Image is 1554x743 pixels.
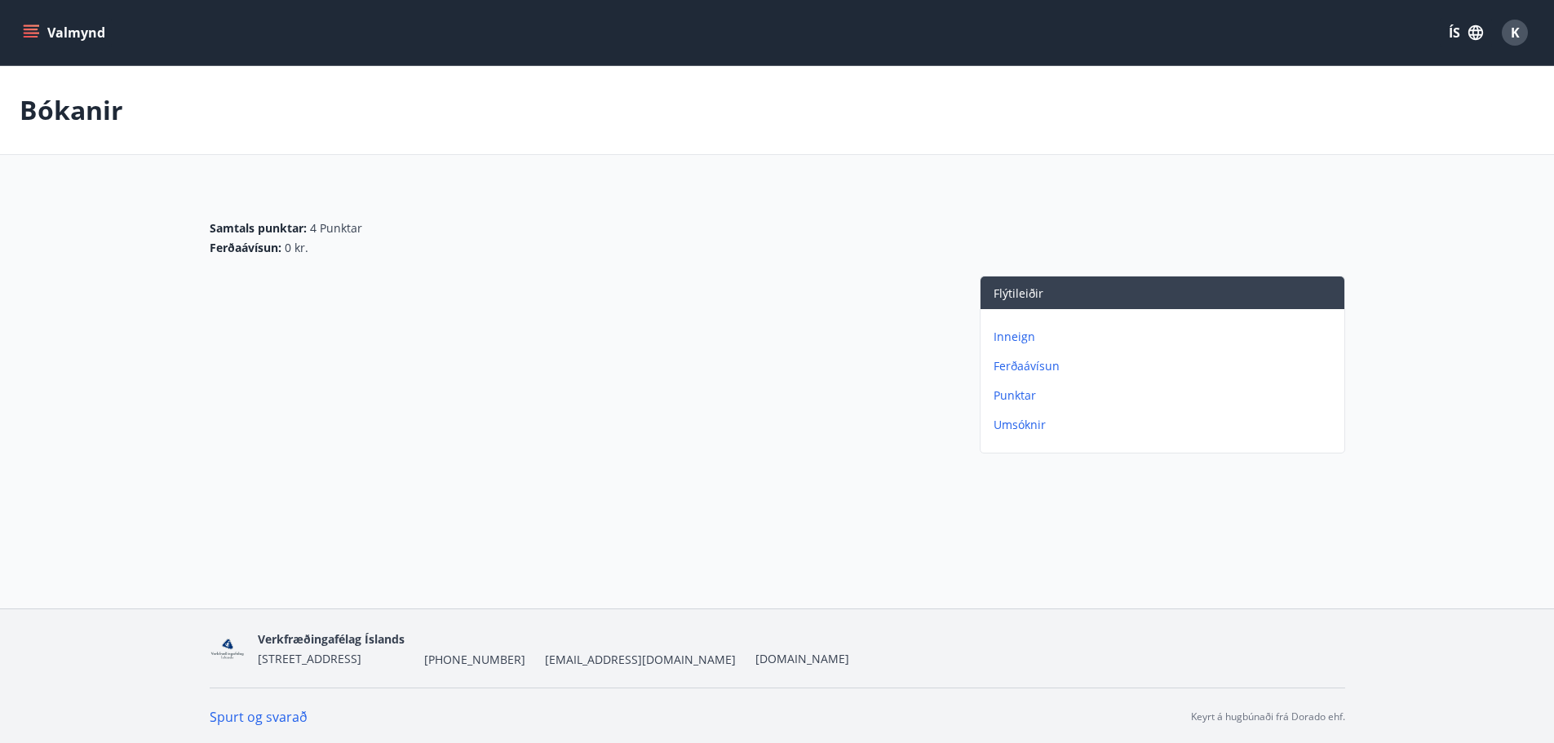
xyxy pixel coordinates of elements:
[994,358,1338,374] p: Ferðaávísun
[994,387,1338,404] p: Punktar
[210,631,245,666] img: zH7ieRZ5MdB4c0oPz1vcDZy7gcR7QQ5KLJqXv9KS.png
[210,240,281,256] span: Ferðaávísun :
[1495,13,1534,52] button: K
[755,651,849,666] a: [DOMAIN_NAME]
[20,92,123,128] p: Bókanir
[1191,710,1345,724] p: Keyrt á hugbúnaði frá Dorado ehf.
[994,285,1043,301] span: Flýtileiðir
[1511,24,1520,42] span: K
[210,708,308,726] a: Spurt og svarað
[994,417,1338,433] p: Umsóknir
[310,220,362,237] span: 4 Punktar
[994,329,1338,345] p: Inneign
[20,18,112,47] button: menu
[545,652,736,668] span: [EMAIL_ADDRESS][DOMAIN_NAME]
[285,240,308,256] span: 0 kr.
[1440,18,1492,47] button: ÍS
[258,631,405,647] span: Verkfræðingafélag Íslands
[210,220,307,237] span: Samtals punktar :
[424,652,525,668] span: [PHONE_NUMBER]
[258,651,361,666] span: [STREET_ADDRESS]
